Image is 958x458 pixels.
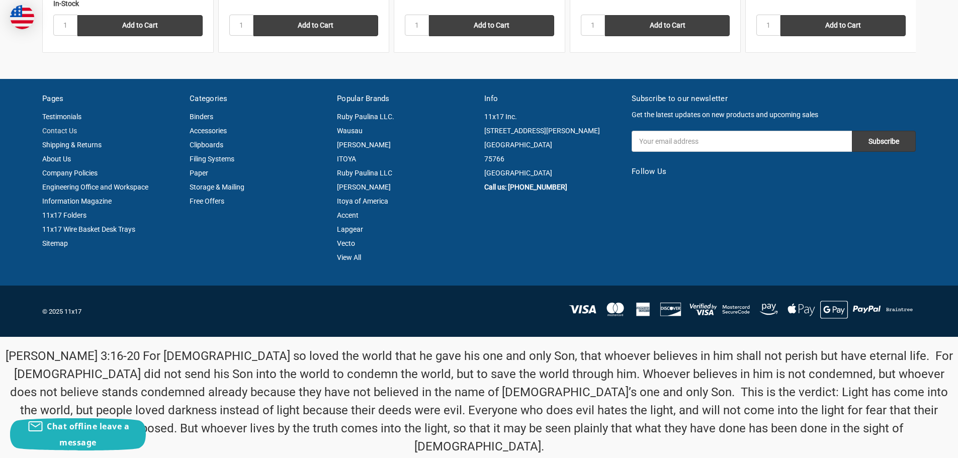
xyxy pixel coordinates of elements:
a: Accent [337,211,359,219]
h5: Categories [190,93,326,105]
button: Chat offline leave a message [10,418,146,450]
a: 11x17 Folders [42,211,86,219]
a: Shipping & Returns [42,141,102,149]
a: Clipboards [190,141,223,149]
input: Add to Cart [605,15,730,36]
a: Lapgear [337,225,363,233]
input: Add to Cart [429,15,554,36]
a: Paper [190,169,208,177]
a: Binders [190,113,213,121]
input: Subscribe [852,131,916,152]
span: Chat offline leave a message [47,421,129,448]
a: Storage & Mailing [190,183,244,191]
a: 11x17 Wire Basket Desk Trays [42,225,135,233]
p: © 2025 11x17 [42,307,474,317]
address: 11x17 Inc. [STREET_ADDRESS][PERSON_NAME] [GEOGRAPHIC_DATA] 75766 [GEOGRAPHIC_DATA] [484,110,621,180]
a: Filing Systems [190,155,234,163]
h5: Pages [42,93,179,105]
img: duty and tax information for United States [10,5,34,29]
a: Testimonials [42,113,81,121]
a: ITOYA [337,155,356,163]
a: View All [337,253,361,261]
a: Vecto [337,239,355,247]
p: [PERSON_NAME] 3:16-20 For [DEMOGRAPHIC_DATA] so loved the world that he gave his one and only Son... [6,347,953,455]
a: [PERSON_NAME] [337,141,391,149]
input: Your email address [632,131,852,152]
a: Ruby Paulina LLC [337,169,392,177]
input: Add to Cart [253,15,379,36]
a: Company Policies [42,169,98,177]
h5: Subscribe to our newsletter [632,93,916,105]
a: Sitemap [42,239,68,247]
a: [PERSON_NAME] [337,183,391,191]
h5: Info [484,93,621,105]
h5: Popular Brands [337,93,474,105]
a: Engineering Office and Workspace Information Magazine [42,183,148,205]
a: Itoya of America [337,197,388,205]
a: About Us [42,155,71,163]
a: Ruby Paulina LLC. [337,113,394,121]
h5: Follow Us [632,166,916,177]
a: Call us: [PHONE_NUMBER] [484,183,567,191]
a: Contact Us [42,127,77,135]
p: Get the latest updates on new products and upcoming sales [632,110,916,120]
a: Wausau [337,127,363,135]
a: Accessories [190,127,227,135]
input: Add to Cart [77,15,203,36]
a: Free Offers [190,197,224,205]
input: Add to Cart [780,15,906,36]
